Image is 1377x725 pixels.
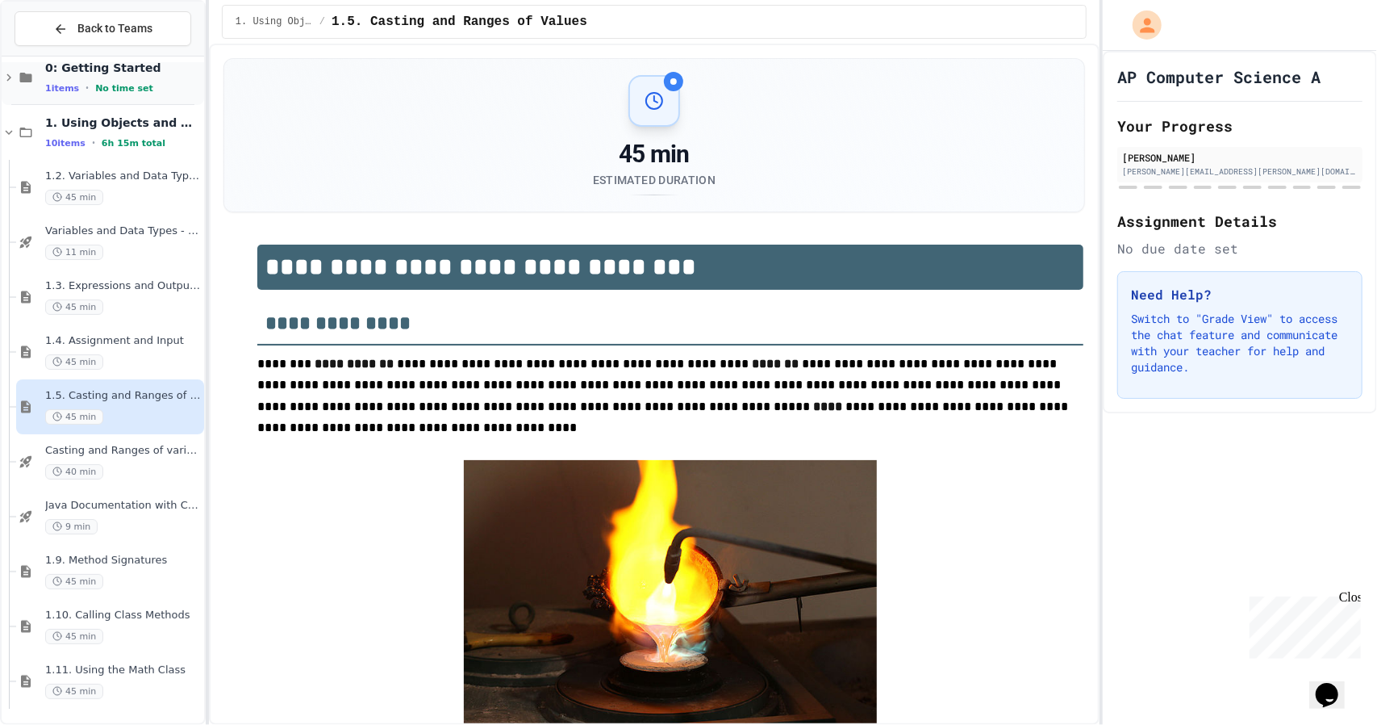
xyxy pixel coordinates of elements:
[77,20,152,37] span: Back to Teams
[1117,210,1362,233] h2: Assignment Details
[45,574,103,589] span: 45 min
[45,519,98,534] span: 9 min
[86,82,89,94] span: •
[45,61,201,75] span: 0: Getting Started
[45,279,201,293] span: 1.3. Expressions and Output [New]
[45,138,86,149] span: 10 items
[102,138,165,149] span: 6h 15m total
[45,684,103,699] span: 45 min
[1309,660,1361,709] iframe: chat widget
[332,12,587,31] span: 1.5. Casting and Ranges of Values
[1131,311,1349,375] p: Switch to "Grade View" to access the chat feature and communicate with your teacher for help and ...
[92,136,95,149] span: •
[1122,150,1358,165] div: [PERSON_NAME]
[1116,6,1166,44] div: My Account
[45,300,103,315] span: 45 min
[45,444,201,458] span: Casting and Ranges of variables - Quiz
[45,609,201,622] span: 1.10. Calling Class Methods
[1117,65,1321,88] h1: AP Computer Science A
[45,464,103,480] span: 40 min
[45,554,201,568] span: 1.9. Method Signatures
[593,172,716,188] div: Estimated Duration
[45,409,103,425] span: 45 min
[593,140,716,169] div: 45 min
[1131,285,1349,304] h3: Need Help?
[45,334,201,348] span: 1.4. Assignment and Input
[45,629,103,644] span: 45 min
[15,11,191,46] button: Back to Teams
[45,190,103,205] span: 45 min
[45,224,201,238] span: Variables and Data Types - Quiz
[45,499,201,513] span: Java Documentation with Comments - Topic 1.8
[45,83,79,94] span: 1 items
[1122,166,1358,178] div: [PERSON_NAME][EMAIL_ADDRESS][PERSON_NAME][DOMAIN_NAME]
[319,15,325,28] span: /
[6,6,111,103] div: Chat with us now!Close
[236,15,313,28] span: 1. Using Objects and Methods
[1243,590,1361,659] iframe: chat widget
[45,664,201,677] span: 1.11. Using the Math Class
[45,245,103,260] span: 11 min
[45,115,201,130] span: 1. Using Objects and Methods
[1117,239,1362,258] div: No due date set
[45,354,103,370] span: 45 min
[95,83,153,94] span: No time set
[45,170,201,183] span: 1.2. Variables and Data Types
[45,389,201,403] span: 1.5. Casting and Ranges of Values
[1117,115,1362,137] h2: Your Progress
